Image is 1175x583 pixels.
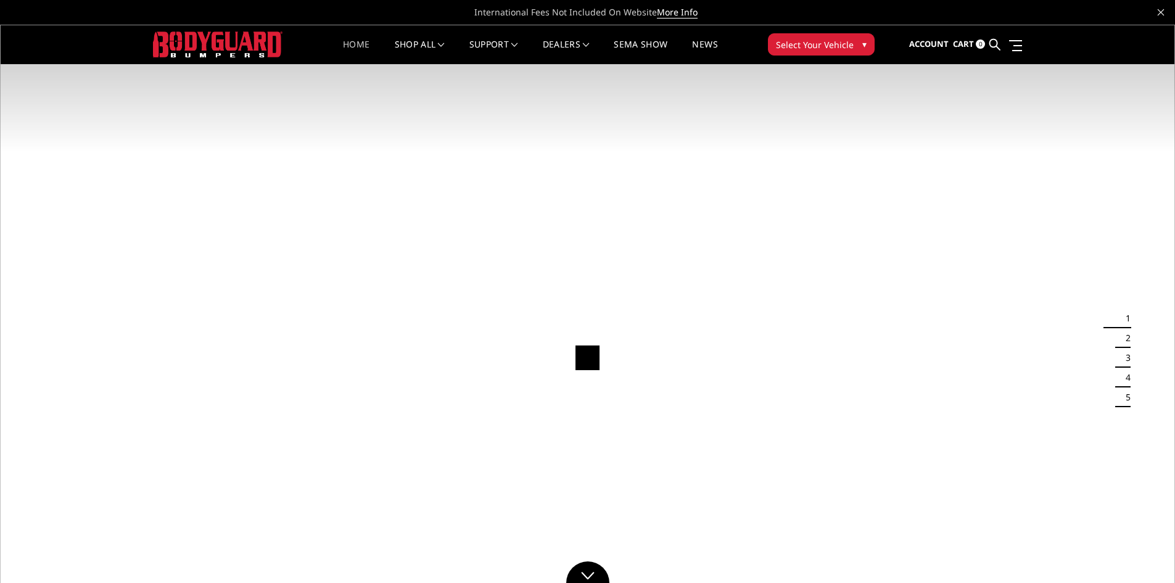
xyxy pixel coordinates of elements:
a: More Info [657,6,698,19]
a: Cart 0 [953,28,985,61]
img: BODYGUARD BUMPERS [153,31,282,57]
span: Cart [953,38,974,49]
a: Home [343,40,369,64]
a: Dealers [543,40,590,64]
span: Select Your Vehicle [776,38,854,51]
span: Account [909,38,949,49]
a: Click to Down [566,561,609,583]
span: ▾ [862,38,867,51]
button: 4 of 5 [1118,368,1131,387]
a: SEMA Show [614,40,667,64]
button: 2 of 5 [1118,328,1131,348]
a: Support [469,40,518,64]
a: News [692,40,717,64]
button: 1 of 5 [1118,308,1131,328]
a: shop all [395,40,445,64]
button: Select Your Vehicle [768,33,875,56]
a: Account [909,28,949,61]
button: 3 of 5 [1118,348,1131,368]
button: 5 of 5 [1118,387,1131,407]
span: 0 [976,39,985,49]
